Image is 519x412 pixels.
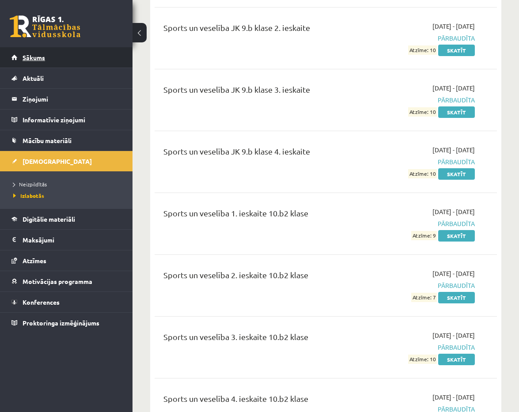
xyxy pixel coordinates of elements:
[11,271,121,291] a: Motivācijas programma
[432,22,475,31] span: [DATE] - [DATE]
[411,231,437,240] span: Atzīme: 9
[23,53,45,61] span: Sākums
[11,292,121,312] a: Konferences
[11,313,121,333] a: Proktoringa izmēģinājums
[380,219,475,228] span: Pārbaudīta
[438,354,475,365] a: Skatīt
[380,343,475,352] span: Pārbaudīta
[163,269,367,285] div: Sports un veselība 2. ieskaite 10.b2 klase
[380,95,475,105] span: Pārbaudīta
[163,393,367,409] div: Sports un veselība 4. ieskaite 10.b2 klase
[163,207,367,223] div: Sports un veselība 1. ieskaite 10.b2 klase
[438,230,475,242] a: Skatīt
[11,68,121,88] a: Aktuāli
[432,393,475,402] span: [DATE] - [DATE]
[23,298,60,306] span: Konferences
[380,34,475,43] span: Pārbaudīta
[11,151,121,171] a: [DEMOGRAPHIC_DATA]
[23,74,44,82] span: Aktuāli
[163,22,367,38] div: Sports un veselība JK 9.b klase 2. ieskaite
[11,230,121,250] a: Maksājumi
[23,136,72,144] span: Mācību materiāli
[13,180,124,188] a: Neizpildītās
[11,250,121,271] a: Atzīmes
[380,281,475,290] span: Pārbaudīta
[432,207,475,216] span: [DATE] - [DATE]
[438,106,475,118] a: Skatīt
[11,209,121,229] a: Digitālie materiāli
[432,269,475,278] span: [DATE] - [DATE]
[13,181,47,188] span: Neizpildītās
[23,157,92,165] span: [DEMOGRAPHIC_DATA]
[408,107,437,117] span: Atzīme: 10
[408,45,437,55] span: Atzīme: 10
[432,145,475,155] span: [DATE] - [DATE]
[23,277,92,285] span: Motivācijas programma
[23,257,46,265] span: Atzīmes
[432,331,475,340] span: [DATE] - [DATE]
[23,89,121,109] legend: Ziņojumi
[380,157,475,166] span: Pārbaudīta
[408,355,437,364] span: Atzīme: 10
[13,192,124,200] a: Izlabotās
[11,89,121,109] a: Ziņojumi
[432,83,475,93] span: [DATE] - [DATE]
[23,215,75,223] span: Digitālie materiāli
[163,83,367,100] div: Sports un veselība JK 9.b klase 3. ieskaite
[13,192,44,199] span: Izlabotās
[438,292,475,303] a: Skatīt
[23,110,121,130] legend: Informatīvie ziņojumi
[438,45,475,56] a: Skatīt
[11,47,121,68] a: Sākums
[11,130,121,151] a: Mācību materiāli
[23,319,99,327] span: Proktoringa izmēģinājums
[411,293,437,302] span: Atzīme: 7
[23,230,121,250] legend: Maksājumi
[408,169,437,178] span: Atzīme: 10
[438,168,475,180] a: Skatīt
[163,331,367,347] div: Sports un veselība 3. ieskaite 10.b2 klase
[163,145,367,162] div: Sports un veselība JK 9.b klase 4. ieskaite
[10,15,80,38] a: Rīgas 1. Tālmācības vidusskola
[11,110,121,130] a: Informatīvie ziņojumi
